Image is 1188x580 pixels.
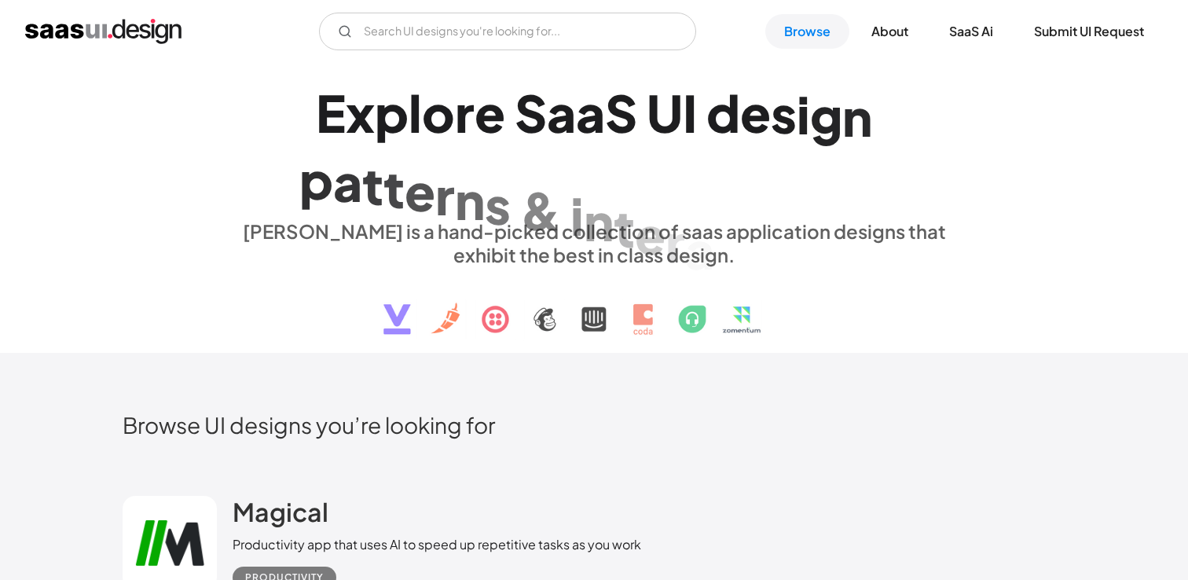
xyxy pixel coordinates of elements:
div: e [740,83,771,143]
img: text, icon, saas logo [356,266,832,348]
div: & [520,180,561,240]
div: U [647,83,683,143]
div: n [842,87,872,148]
div: r [455,83,475,143]
div: s [485,174,511,235]
a: Browse [765,14,849,49]
div: s [771,83,797,144]
div: x [346,83,375,143]
h2: Browse UI designs you’re looking for [123,411,1065,439]
div: r [435,165,455,226]
div: e [635,204,665,265]
a: Submit UI Request [1015,14,1163,49]
div: [PERSON_NAME] is a hand-picked collection of saas application designs that exhibit the best in cl... [233,219,955,266]
div: t [614,197,635,258]
div: S [605,83,637,143]
div: e [475,83,505,143]
div: l [409,83,422,143]
div: p [299,149,333,210]
a: SaaS Ai [930,14,1012,49]
div: i [797,84,810,145]
div: I [683,83,697,143]
div: i [570,185,584,246]
a: About [852,14,927,49]
a: Magical [233,496,328,535]
div: n [455,170,485,230]
div: t [362,155,383,215]
h2: Magical [233,496,328,527]
a: home [25,19,181,44]
div: t [383,158,405,218]
input: Search UI designs you're looking for... [319,13,696,50]
div: r [665,211,685,272]
div: a [685,219,714,280]
form: Email Form [319,13,696,50]
div: a [576,83,605,143]
div: a [547,83,576,143]
h1: Explore SaaS UI design patterns & interactions. [233,83,955,204]
div: a [333,152,362,212]
div: Productivity app that uses AI to speed up repetitive tasks as you work [233,535,641,554]
div: g [810,86,842,146]
div: d [706,83,740,143]
div: e [405,161,435,222]
div: E [316,83,346,143]
div: S [515,83,547,143]
div: n [584,191,614,251]
div: p [375,83,409,143]
div: o [422,83,455,143]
